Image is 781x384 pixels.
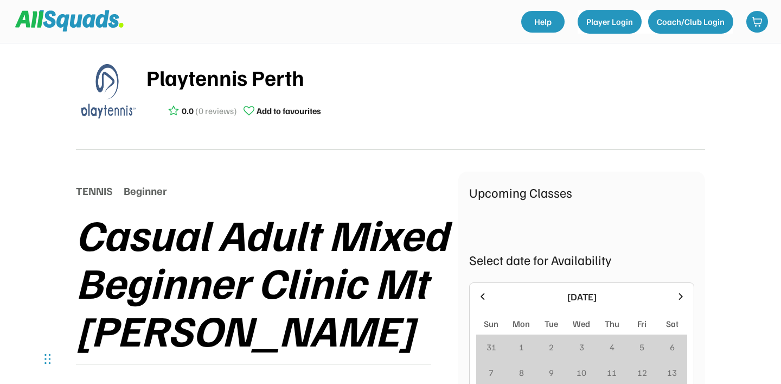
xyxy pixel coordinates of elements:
img: shopping-cart-01%20%281%29.svg [752,16,763,27]
div: Select date for Availability [469,250,694,269]
img: Squad%20Logo.svg [15,10,124,31]
div: Add to favourites [257,104,321,117]
div: 13 [667,366,677,379]
div: 2 [549,341,554,354]
div: Tue [545,317,558,330]
div: 12 [637,366,647,379]
div: Fri [637,317,646,330]
div: 4 [610,341,614,354]
div: 9 [549,366,554,379]
div: Thu [605,317,619,330]
div: [DATE] [495,289,669,304]
div: 10 [577,366,586,379]
div: 7 [489,366,494,379]
div: Wed [573,317,590,330]
div: 11 [607,366,617,379]
div: Upcoming Classes [469,182,694,202]
div: 1 [519,341,524,354]
div: 6 [670,341,675,354]
div: 0.0 [182,104,194,117]
a: Help [521,11,565,33]
div: 31 [486,341,496,354]
div: Playtennis Perth [146,61,705,93]
button: Coach/Club Login [648,10,733,34]
div: Sat [666,317,678,330]
div: (0 reviews) [195,104,237,117]
div: 3 [579,341,584,354]
div: Casual Adult Mixed Beginner Clinic Mt [PERSON_NAME] [76,210,458,353]
div: 5 [639,341,644,354]
div: TENNIS [76,182,113,199]
img: playtennis%20blue%20logo%201.png [81,64,136,118]
div: Mon [513,317,530,330]
button: Player Login [578,10,642,34]
div: Sun [484,317,498,330]
div: Beginner [124,182,167,199]
div: 8 [519,366,524,379]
